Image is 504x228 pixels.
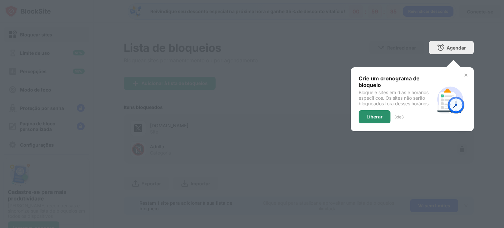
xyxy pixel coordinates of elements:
font: 3 [394,114,397,119]
font: 3 [401,114,404,119]
img: x-button.svg [463,73,469,78]
font: de [397,114,401,119]
font: Agendar [447,45,466,51]
img: schedule.svg [434,84,466,115]
font: Crie um cronograma de bloqueio [359,75,420,88]
font: Bloqueie sites em dias e horários específicos. Os sites não serão bloqueados fora desses horários. [359,90,430,106]
font: Liberar [367,114,383,119]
